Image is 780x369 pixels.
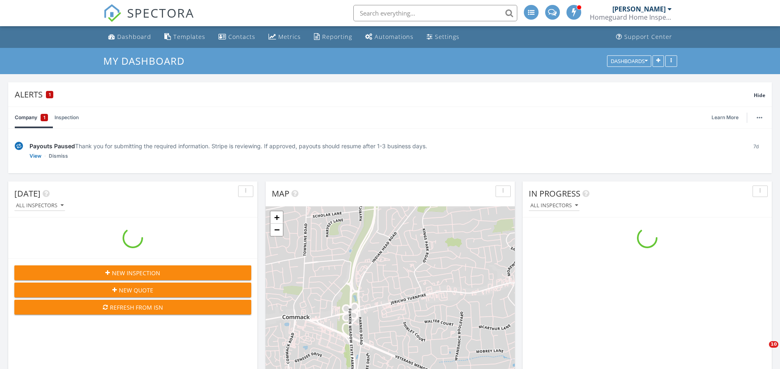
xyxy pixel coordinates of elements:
div: Templates [173,33,205,41]
div: Homeguard Home Inspections LLC [590,13,672,21]
div: Dashboard [117,33,151,41]
div: Reporting [322,33,352,41]
span: SPECTORA [127,4,194,21]
div: [PERSON_NAME] [612,5,666,13]
a: Zoom in [271,211,283,224]
button: All Inspectors [14,200,65,211]
img: The Best Home Inspection Software - Spectora [103,4,121,22]
a: Settings [423,29,463,45]
img: under-review-2fe708636b114a7f4b8d.svg [15,142,23,150]
div: Thank you for submitting the required information. Stripe is reviewing. If approved, payouts shou... [30,142,740,150]
div: Alerts [15,89,754,100]
a: View [30,152,41,160]
button: New Quote [14,283,251,297]
a: My Dashboard [103,54,191,68]
a: SPECTORA [103,11,194,28]
div: Metrics [278,33,301,41]
a: Inspection [55,107,79,128]
a: Learn More [712,113,744,122]
img: ellipsis-632cfdd7c38ec3a7d453.svg [757,117,762,118]
div: All Inspectors [530,203,578,208]
div: Support Center [624,33,672,41]
a: Support Center [613,29,675,45]
a: Automations (Advanced) [362,29,417,45]
a: Templates [161,29,209,45]
a: Reporting [311,29,355,45]
span: 1 [49,92,51,97]
div: Automations [375,33,414,41]
div: Contacts [228,33,255,41]
button: New Inspection [14,265,251,280]
span: Map [272,188,289,199]
span: New Quote [119,286,153,294]
div: Settings [435,33,459,41]
span: Payouts Paused [30,143,75,149]
span: 10 [769,341,778,348]
iframe: Intercom live chat [752,341,772,361]
a: Contacts [215,29,259,45]
a: Zoom out [271,224,283,236]
span: [DATE] [14,188,41,199]
div: Dashboards [611,58,648,64]
span: 1 [43,113,45,122]
a: Company [15,107,48,128]
button: All Inspectors [529,200,580,211]
div: All Inspectors [16,203,64,208]
span: Hide [754,92,765,99]
span: In Progress [529,188,580,199]
span: New Inspection [112,269,160,277]
div: Refresh from ISN [21,303,245,312]
a: Dismiss [49,152,68,160]
button: Dashboards [607,55,651,67]
a: Dashboard [105,29,155,45]
div: 7d [747,142,765,160]
input: Search everything... [353,5,517,21]
button: Refresh from ISN [14,300,251,315]
a: Metrics [265,29,304,45]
